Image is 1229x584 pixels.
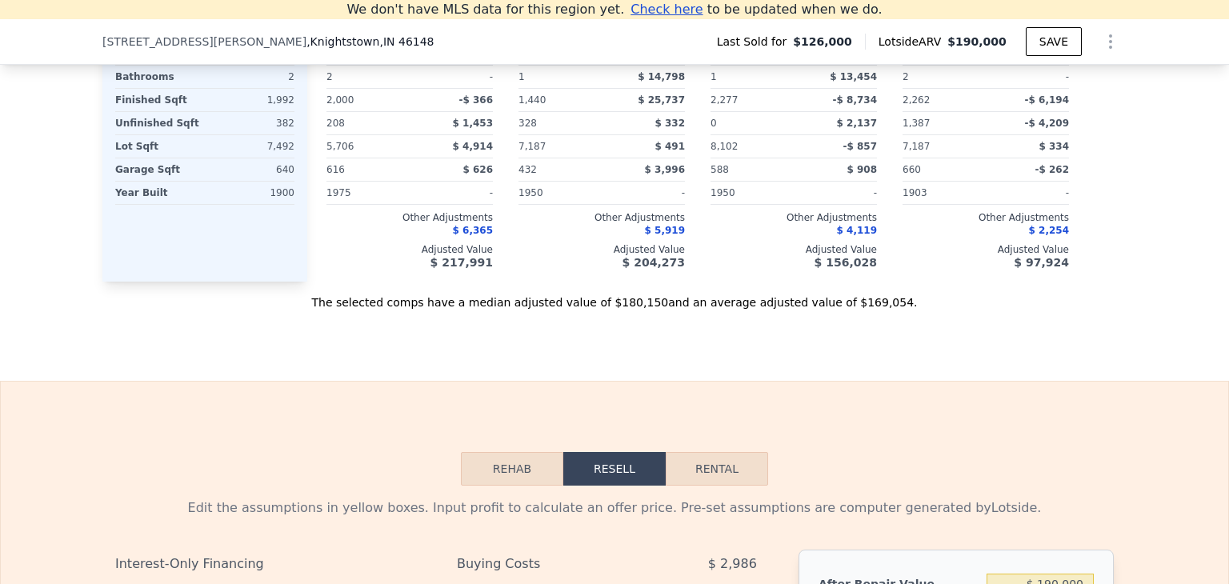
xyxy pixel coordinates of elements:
span: -$ 366 [458,94,493,106]
span: Lotside ARV [879,34,947,50]
span: $ 2,986 [708,550,757,578]
div: - [413,66,493,88]
div: Adjusted Value [518,243,685,256]
span: 432 [518,164,537,175]
span: $ 217,991 [430,256,493,269]
div: 1950 [711,182,791,204]
span: -$ 857 [843,141,877,152]
span: $ 25,737 [638,94,685,106]
div: Interest-Only Financing [115,550,418,578]
span: , IN 46148 [379,35,434,48]
span: 2,000 [326,94,354,106]
div: Other Adjustments [903,211,1069,224]
div: Lot Sqft [115,135,202,158]
button: Rental [666,452,768,486]
div: 1903 [903,182,983,204]
span: 660 [903,164,921,175]
div: 1975 [326,182,406,204]
span: $ 6,365 [453,225,493,236]
div: Finished Sqft [115,89,202,111]
div: Bathrooms [115,66,202,88]
span: $ 626 [462,164,493,175]
div: 2 [903,66,983,88]
button: Rehab [461,452,563,486]
div: 1 [711,66,791,88]
div: Other Adjustments [711,211,877,224]
span: $126,000 [793,34,852,50]
span: -$ 4,209 [1025,118,1069,129]
span: -$ 262 [1035,164,1069,175]
span: 208 [326,118,345,129]
span: $ 1,453 [453,118,493,129]
span: $ 908 [847,164,877,175]
div: 1,992 [208,89,294,111]
span: $ 491 [655,141,685,152]
div: 1950 [518,182,598,204]
div: - [413,182,493,204]
div: 2 [208,66,294,88]
div: Adjusted Value [326,243,493,256]
div: 7,492 [208,135,294,158]
div: Unfinished Sqft [115,112,202,134]
span: 1,387 [903,118,930,129]
div: 382 [208,112,294,134]
div: 1 [518,66,598,88]
button: Show Options [1095,26,1127,58]
span: Last Sold for [717,34,794,50]
div: Other Adjustments [326,211,493,224]
span: 2,262 [903,94,930,106]
button: SAVE [1026,27,1082,56]
span: 1,440 [518,94,546,106]
span: $ 156,028 [815,256,877,269]
span: 0 [711,118,717,129]
div: - [989,66,1069,88]
span: 7,187 [903,141,930,152]
div: - [797,182,877,204]
span: 8,102 [711,141,738,152]
div: 640 [208,158,294,181]
span: $ 97,924 [1014,256,1069,269]
span: $190,000 [947,35,1007,48]
span: 5,706 [326,141,354,152]
span: $ 334 [1039,141,1069,152]
div: 1900 [208,182,294,204]
div: Adjusted Value [903,243,1069,256]
span: -$ 6,194 [1025,94,1069,106]
span: $ 2,137 [837,118,877,129]
span: [STREET_ADDRESS][PERSON_NAME] [102,34,306,50]
span: $ 3,996 [645,164,685,175]
div: Buying Costs [457,550,635,578]
div: Other Adjustments [518,211,685,224]
span: $ 4,914 [453,141,493,152]
span: 7,187 [518,141,546,152]
span: -$ 8,734 [833,94,877,106]
div: 2 [326,66,406,88]
span: $ 2,254 [1029,225,1069,236]
span: $ 5,919 [645,225,685,236]
span: $ 204,273 [623,256,685,269]
div: Adjusted Value [711,243,877,256]
button: Resell [563,452,666,486]
span: $ 13,454 [830,71,877,82]
span: 616 [326,164,345,175]
div: Year Built [115,182,202,204]
div: Garage Sqft [115,158,202,181]
span: $ 14,798 [638,71,685,82]
span: , Knightstown [306,34,434,50]
span: 588 [711,164,729,175]
div: - [605,182,685,204]
span: $ 332 [655,118,685,129]
div: The selected comps have a median adjusted value of $180,150 and an average adjusted value of $169... [102,282,1127,310]
span: Check here [631,2,703,17]
span: $ 4,119 [837,225,877,236]
div: - [989,182,1069,204]
span: 328 [518,118,537,129]
span: 2,277 [711,94,738,106]
div: Edit the assumptions in yellow boxes. Input profit to calculate an offer price. Pre-set assumptio... [115,498,1114,518]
